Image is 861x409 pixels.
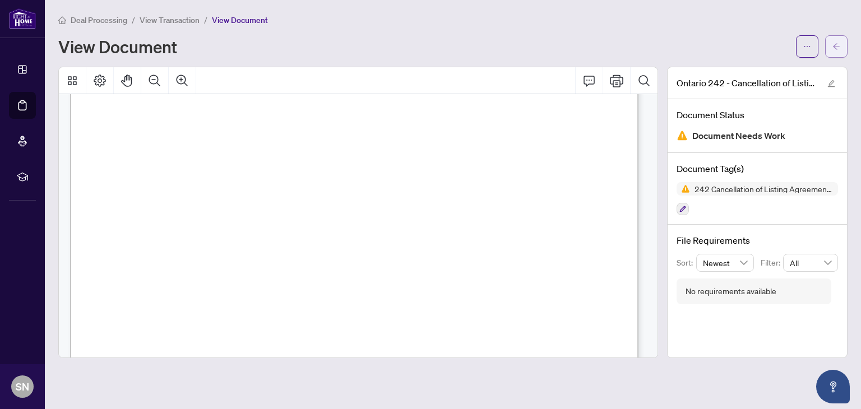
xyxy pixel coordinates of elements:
[761,257,783,269] p: Filter:
[692,128,785,143] span: Document Needs Work
[140,15,200,25] span: View Transaction
[832,43,840,50] span: arrow-left
[212,15,268,25] span: View Document
[16,379,29,394] span: SN
[132,13,135,26] li: /
[677,257,696,269] p: Sort:
[677,130,688,141] img: Document Status
[703,254,748,271] span: Newest
[204,13,207,26] li: /
[58,38,177,55] h1: View Document
[690,185,838,193] span: 242 Cancellation of Listing Agreement - Authority to Offer for Sale
[677,76,817,90] span: Ontario 242 - Cancellation of Listing Agreement Authority to Offer for Sale 2 1.pdf
[686,285,776,298] div: No requirements available
[58,16,66,24] span: home
[677,234,838,247] h4: File Requirements
[677,182,690,196] img: Status Icon
[827,80,835,87] span: edit
[677,108,838,122] h4: Document Status
[677,162,838,175] h4: Document Tag(s)
[71,15,127,25] span: Deal Processing
[803,43,811,50] span: ellipsis
[790,254,831,271] span: All
[9,8,36,29] img: logo
[816,370,850,403] button: Open asap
